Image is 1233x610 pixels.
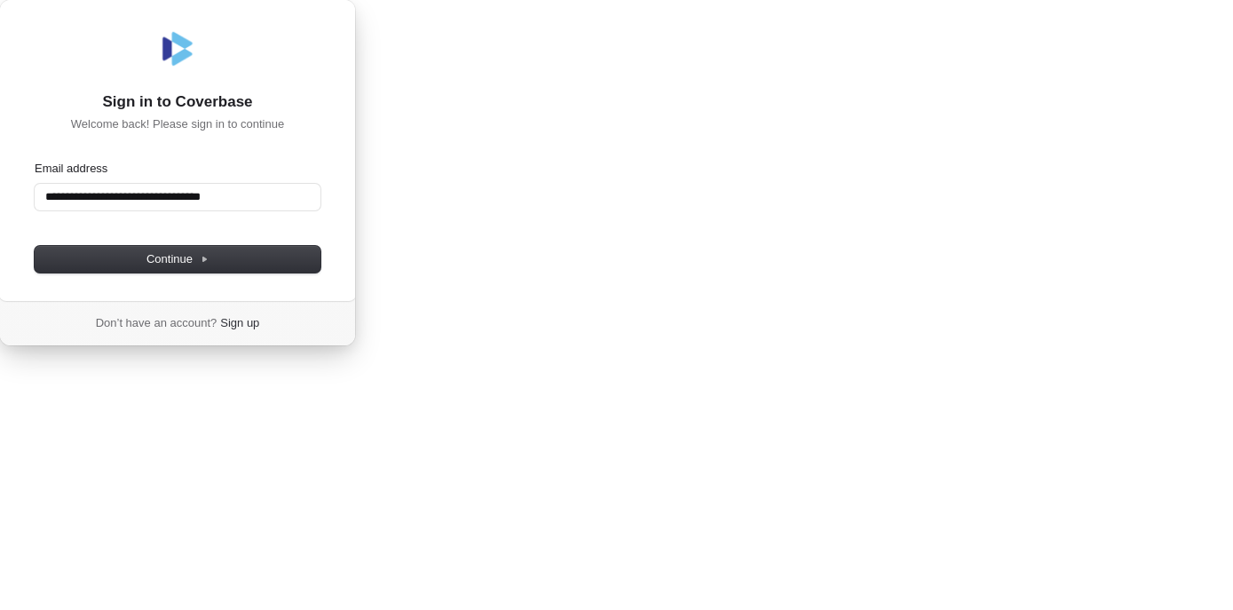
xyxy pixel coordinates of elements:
[146,251,209,267] span: Continue
[35,161,107,177] label: Email address
[35,246,320,273] button: Continue
[35,91,320,113] h1: Sign in to Coverbase
[35,116,320,132] p: Welcome back! Please sign in to continue
[220,315,259,331] a: Sign up
[96,315,217,331] span: Don’t have an account?
[156,28,199,70] img: Coverbase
